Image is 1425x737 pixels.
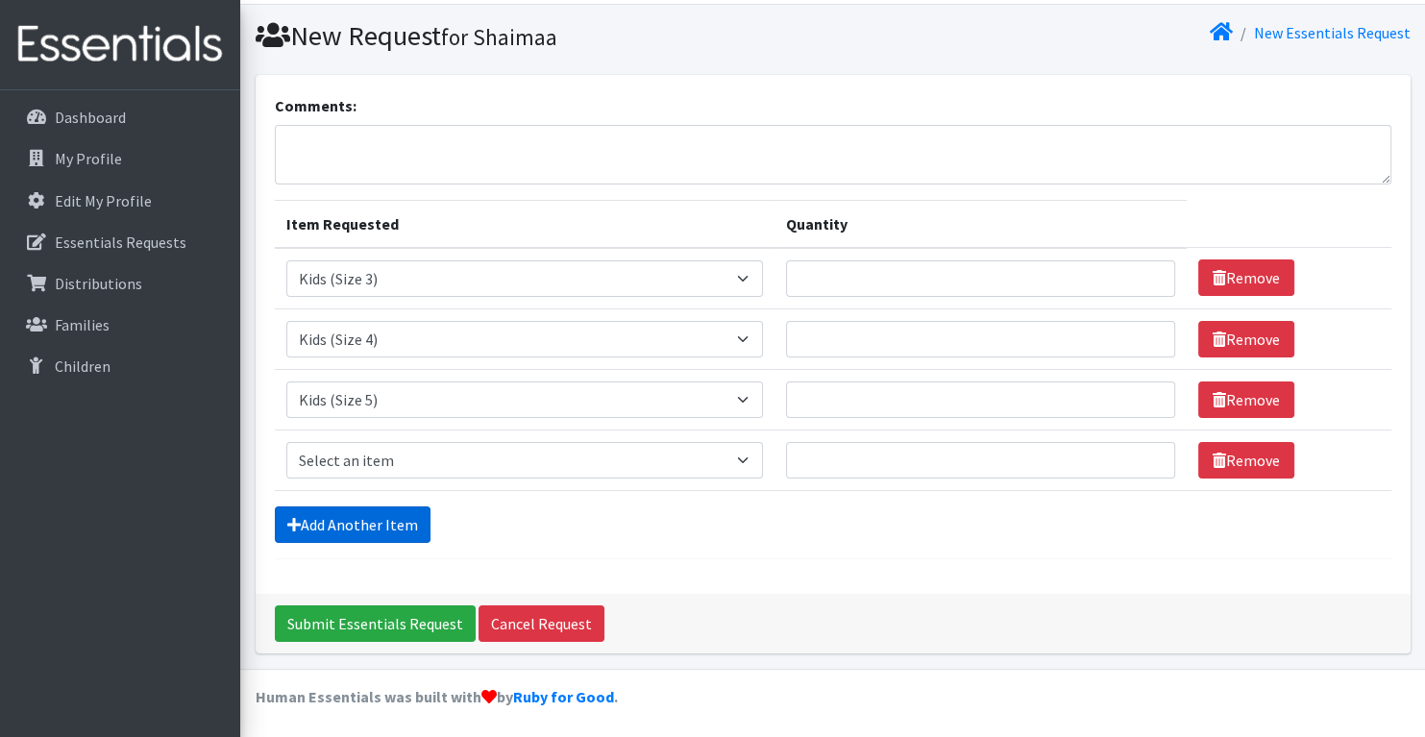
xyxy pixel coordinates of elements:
a: Families [8,306,233,344]
p: Edit My Profile [55,191,152,210]
p: Families [55,315,110,334]
a: Distributions [8,264,233,303]
h1: New Request [256,19,826,53]
label: Comments: [275,94,356,117]
p: My Profile [55,149,122,168]
a: Children [8,347,233,385]
a: Edit My Profile [8,182,233,220]
input: Submit Essentials Request [275,605,476,642]
p: Dashboard [55,108,126,127]
small: for Shaimaa [441,23,557,51]
img: HumanEssentials [8,12,233,77]
p: Children [55,356,111,376]
a: Remove [1198,381,1294,418]
a: My Profile [8,139,233,178]
p: Distributions [55,274,142,293]
a: Remove [1198,259,1294,296]
a: Remove [1198,442,1294,479]
a: Ruby for Good [513,687,614,706]
a: New Essentials Request [1254,23,1411,42]
a: Remove [1198,321,1294,357]
th: Quantity [774,200,1188,248]
a: Cancel Request [479,605,604,642]
strong: Human Essentials was built with by . [256,687,618,706]
a: Dashboard [8,98,233,136]
a: Add Another Item [275,506,430,543]
a: Essentials Requests [8,223,233,261]
p: Essentials Requests [55,233,186,252]
th: Item Requested [275,200,774,248]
